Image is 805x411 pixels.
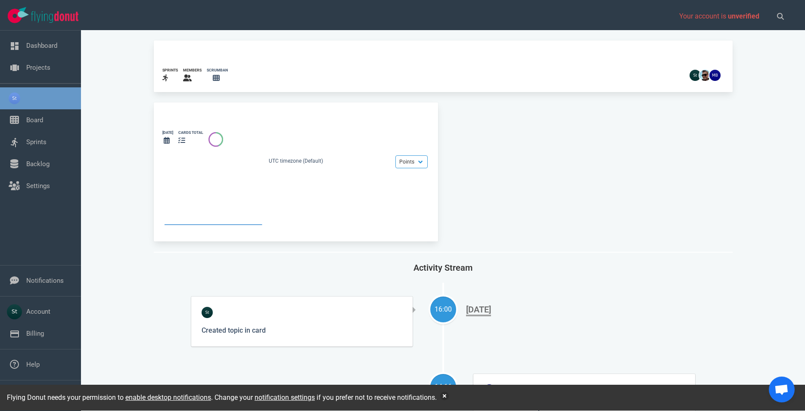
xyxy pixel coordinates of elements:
[430,304,456,315] div: 16:00
[26,330,44,337] a: Billing
[7,394,211,402] span: Flying Donut needs your permission to
[679,12,759,20] span: Your account is
[162,68,178,73] div: sprints
[728,12,759,20] span: unverified
[699,70,711,81] img: 26
[466,304,491,316] div: [DATE]
[125,394,211,402] a: enable desktop notifications
[243,326,267,334] span: in card
[202,307,213,318] img: 26
[207,68,228,73] div: scrumban
[202,325,403,336] p: Created topic
[26,64,50,71] a: Projects
[690,70,701,81] img: 26
[26,116,43,124] a: Board
[26,160,50,168] a: Backlog
[26,361,40,368] a: Help
[430,382,456,392] div: 14:16
[26,182,50,190] a: Settings
[211,394,437,402] span: . Change your if you prefer not to receive notifications.
[769,377,795,402] div: Open chat
[255,394,315,402] a: notification settings
[162,68,178,83] a: sprints
[484,384,495,396] img: 26
[26,42,57,49] a: Dashboard
[26,138,47,146] a: Sprints
[162,157,429,167] div: UTC timezone (Default)
[413,263,472,273] span: Activity Stream
[26,308,50,315] a: Account
[183,68,202,73] div: members
[178,130,203,136] div: cards total
[26,277,64,284] a: Notifications
[162,130,173,136] div: [DATE]
[31,11,78,23] img: Flying Donut text logo
[183,68,202,83] a: members
[709,70,721,81] img: 26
